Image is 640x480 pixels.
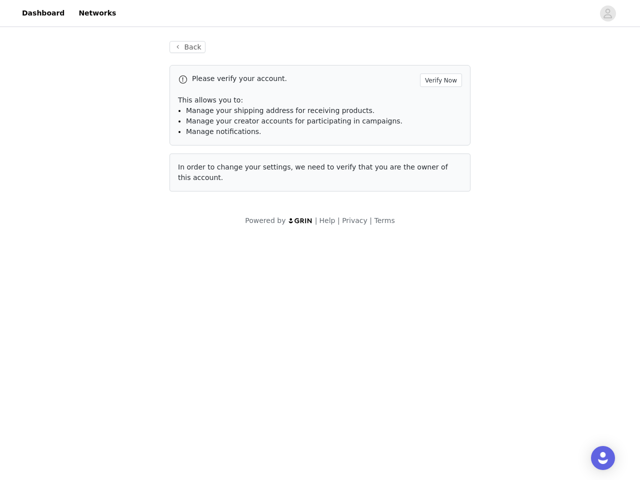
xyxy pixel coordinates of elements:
p: This allows you to: [178,95,462,105]
span: | [315,216,317,224]
a: Networks [72,2,122,24]
img: logo [288,217,313,224]
span: Manage your shipping address for receiving products. [186,106,374,114]
a: Privacy [342,216,367,224]
button: Back [169,41,205,53]
div: avatar [603,5,612,21]
span: | [369,216,372,224]
p: Please verify your account. [192,73,416,84]
span: Manage notifications. [186,127,261,135]
span: | [337,216,340,224]
div: Open Intercom Messenger [591,446,615,470]
a: Help [319,216,335,224]
span: In order to change your settings, we need to verify that you are the owner of this account. [178,163,448,181]
a: Terms [374,216,394,224]
span: Powered by [245,216,285,224]
a: Dashboard [16,2,70,24]
span: Manage your creator accounts for participating in campaigns. [186,117,402,125]
button: Verify Now [420,73,462,87]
